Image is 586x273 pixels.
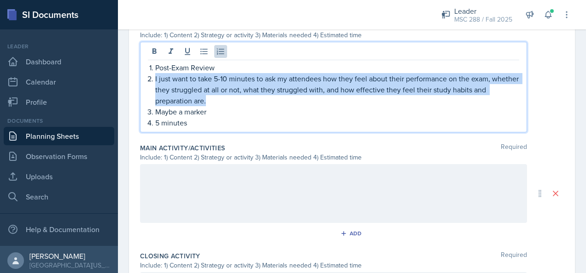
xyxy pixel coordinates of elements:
div: [PERSON_NAME] [29,251,111,261]
a: Planning Sheets [4,127,114,145]
label: Closing Activity [140,251,200,261]
div: [GEOGRAPHIC_DATA][US_STATE] in [GEOGRAPHIC_DATA] [29,261,111,270]
div: Include: 1) Content 2) Strategy or activity 3) Materials needed 4) Estimated time [140,261,527,270]
a: Observation Forms [4,147,114,165]
span: Required [501,251,527,261]
div: Leader [4,42,114,51]
a: Dashboard [4,52,114,71]
button: Add [337,227,367,240]
p: Maybe a marker [155,106,519,117]
div: MSC 288 / Fall 2025 [454,15,512,24]
p: 5 minutes [155,117,519,128]
p: I just want to take 5-10 minutes to ask my attendees how they feel about their performance on the... [155,73,519,106]
a: Uploads [4,167,114,186]
div: Add [342,230,362,237]
div: Documents [4,117,114,125]
a: Calendar [4,73,114,91]
div: Include: 1) Content 2) Strategy or activity 3) Materials needed 4) Estimated time [140,153,527,162]
div: Leader [454,6,512,17]
a: Profile [4,93,114,111]
div: Include: 1) Content 2) Strategy or activity 3) Materials needed 4) Estimated time [140,30,527,40]
p: Post-Exam Review [155,62,519,73]
label: Main Activity/Activities [140,143,225,153]
div: Help & Documentation [4,220,114,239]
a: Search [4,188,114,206]
span: Required [501,143,527,153]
